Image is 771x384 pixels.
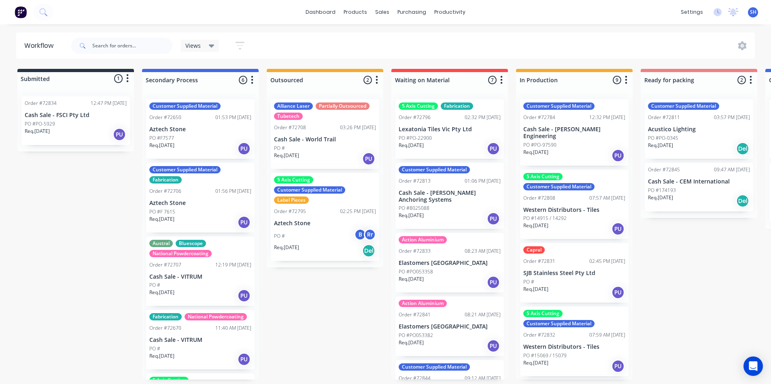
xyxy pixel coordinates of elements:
[648,166,680,173] div: Order #72845
[395,233,504,292] div: Action AluminiumOrder #7283308:23 AM [DATE]Elastomers [GEOGRAPHIC_DATA]PO #PO053358Req.[DATE]PU
[399,363,470,371] div: Customer Supplied Material
[395,163,504,229] div: Customer Supplied MaterialOrder #7281301:06 PM [DATE]Cash Sale - [PERSON_NAME] Anchoring SystemsP...
[302,6,340,18] a: dashboard
[736,142,749,155] div: Del
[274,220,376,227] p: Aztech Stone
[648,142,673,149] p: Req. [DATE]
[399,190,501,203] p: Cash Sale - [PERSON_NAME] Anchoring Systems
[612,149,624,162] div: PU
[354,228,366,241] div: B
[465,114,501,121] div: 02:32 PM [DATE]
[648,194,673,201] p: Req. [DATE]
[149,345,160,352] p: PO #
[523,286,548,293] p: Req. [DATE]
[271,173,379,261] div: 5 Axis CuttingCustomer Supplied MaterialLabel PiecesOrder #7279502:25 PM [DATE]Aztech StonePO #BR...
[371,6,393,18] div: sales
[648,187,676,194] p: PO #174193
[362,244,375,257] div: Del
[149,337,251,343] p: Cash Sale - VITRUM
[520,170,629,239] div: 5 Axis CuttingCustomer Supplied MaterialOrder #7280807:57 AM [DATE]Western Distributors - TilesPO...
[274,124,306,131] div: Order #72708
[340,6,371,18] div: products
[648,102,719,110] div: Customer Supplied Material
[523,141,556,149] p: PO #PO-97590
[520,99,629,166] div: Customer Supplied MaterialOrder #7278412:32 PM [DATE]Cash Sale - [PERSON_NAME] EngineeringPO #PO-...
[149,134,174,142] p: PO #F7577
[399,375,431,382] div: Order #72844
[399,134,432,142] p: PO #PO-22900
[589,331,625,339] div: 07:59 AM [DATE]
[274,233,285,240] p: PO #
[149,126,251,133] p: Aztech Stone
[274,145,285,152] p: PO #
[523,352,567,359] p: PO #15069 / 15079
[399,339,424,346] p: Req. [DATE]
[149,176,182,183] div: Fabrication
[274,196,309,204] div: Label Pieces
[523,270,625,277] p: SJB Stainless Steel Pty Ltd
[465,177,501,185] div: 01:06 PM [DATE]
[399,268,433,275] p: PO #PO053358
[149,377,189,384] div: 5 Axis Cutting
[714,114,750,121] div: 03:57 PM [DATE]
[274,208,306,215] div: Order #72795
[714,166,750,173] div: 09:47 AM [DATE]
[487,339,500,352] div: PU
[274,244,299,251] p: Req. [DATE]
[612,286,624,299] div: PU
[523,194,555,202] div: Order #72808
[146,310,255,369] div: FabricationNational PowdercoatingOrder #7267011:40 AM [DATE]Cash Sale - VITRUMPO #Req.[DATE]PU
[25,128,50,135] p: Req. [DATE]
[274,113,303,120] div: Tubetech
[399,126,501,133] p: Lexatonia Tiles Vic Pty Ltd
[215,114,251,121] div: 01:53 PM [DATE]
[238,353,251,366] div: PU
[399,166,470,173] div: Customer Supplied Material
[465,375,501,382] div: 09:12 AM [DATE]
[113,128,126,141] div: PU
[645,163,753,211] div: Order #7284509:47 AM [DATE]Cash Sale - CEM InternationalPO #174193Req.[DATE]Del
[648,134,678,142] p: PO #PO-0345
[523,149,548,156] p: Req. [DATE]
[149,313,182,320] div: Fabrication
[612,222,624,235] div: PU
[185,41,201,50] span: Views
[185,313,247,320] div: National Powdercoating
[215,261,251,269] div: 12:19 PM [DATE]
[523,207,625,213] p: Western Distributors - Tiles
[149,102,221,110] div: Customer Supplied Material
[523,320,595,327] div: Customer Supplied Material
[441,102,473,110] div: Fabrication
[340,124,376,131] div: 03:26 PM [DATE]
[149,352,174,360] p: Req. [DATE]
[274,152,299,159] p: Req. [DATE]
[523,310,563,317] div: 5 Axis Cutting
[149,282,160,289] p: PO #
[149,114,181,121] div: Order #72650
[523,102,595,110] div: Customer Supplied Material
[648,114,680,121] div: Order #72811
[238,142,251,155] div: PU
[92,38,172,54] input: Search for orders...
[399,102,438,110] div: 5 Axis Cutting
[393,6,430,18] div: purchasing
[146,99,255,159] div: Customer Supplied MaterialOrder #7265001:53 PM [DATE]Aztech StonePO #F7577Req.[DATE]PU
[238,289,251,302] div: PU
[520,307,629,376] div: 5 Axis CuttingCustomer Supplied MaterialOrder #7283207:59 AM [DATE]Western Distributors - TilesPO...
[487,276,500,289] div: PU
[743,356,763,376] div: Open Intercom Messenger
[149,240,173,247] div: Austral
[399,323,501,330] p: Elastomers [GEOGRAPHIC_DATA]
[395,99,504,159] div: 5 Axis CuttingFabricationOrder #7279602:32 PM [DATE]Lexatonia Tiles Vic Pty LtdPO #PO-22900Req.[D...
[149,188,181,195] div: Order #72706
[271,99,379,169] div: Alliance LaserPartially OutsourcedTubetechOrder #7270803:26 PM [DATE]Cash Sale - World TrailPO #R...
[176,240,206,247] div: Bluescope
[25,100,57,107] div: Order #72834
[149,250,212,257] div: National Powdercoating
[91,100,127,107] div: 12:47 PM [DATE]
[15,6,27,18] img: Factory
[149,166,221,173] div: Customer Supplied Material
[465,247,501,255] div: 08:23 AM [DATE]
[25,112,127,119] p: Cash Sale - FSCI Pty Ltd
[399,177,431,185] div: Order #72813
